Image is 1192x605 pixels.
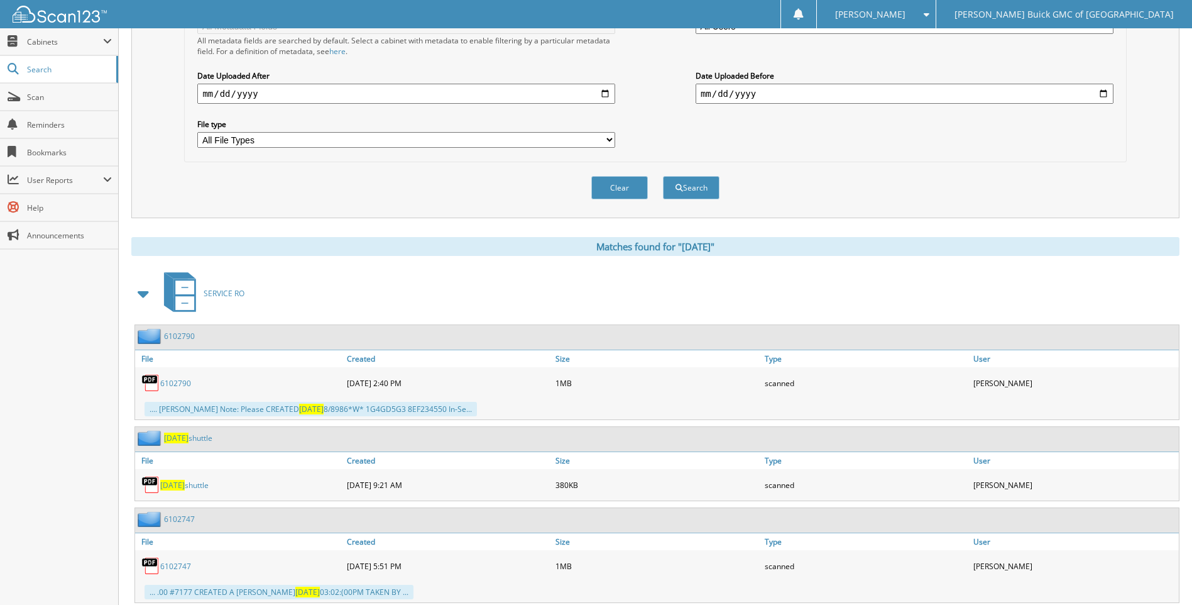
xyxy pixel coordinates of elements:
[141,557,160,575] img: PDF.png
[762,472,970,497] div: scanned
[954,11,1174,18] span: [PERSON_NAME] Buick GMC of [GEOGRAPHIC_DATA]
[164,514,195,525] a: 6102747
[970,370,1179,396] div: [PERSON_NAME]
[591,176,648,199] button: Clear
[27,230,112,241] span: Announcements
[138,430,164,446] img: folder2.png
[696,70,1113,81] label: Date Uploaded Before
[344,350,552,367] a: Created
[141,374,160,392] img: PDF.png
[970,350,1179,367] a: User
[164,433,212,443] a: [DATE]shuttle
[160,480,185,491] span: [DATE]
[329,46,346,57] a: here
[299,404,324,414] span: [DATE]
[197,84,615,104] input: start
[344,533,552,550] a: Created
[27,203,112,213] span: Help
[762,452,970,469] a: Type
[344,370,552,396] div: [DATE] 2:40 PM
[145,585,413,599] div: ... .00 #7177 CREATED A [PERSON_NAME] 03:02:(00PM TAKEN BY ...
[344,472,552,497] div: [DATE] 9:21 AM
[835,11,905,18] span: [PERSON_NAME]
[27,147,112,158] span: Bookmarks
[1129,545,1192,605] iframe: Chat Widget
[344,553,552,579] div: [DATE] 5:51 PM
[552,350,761,367] a: Size
[138,511,164,527] img: folder2.png
[762,350,970,367] a: Type
[970,472,1179,497] div: [PERSON_NAME]
[762,553,970,579] div: scanned
[197,70,615,81] label: Date Uploaded After
[138,328,164,344] img: folder2.png
[204,288,244,299] span: SERVICE RO
[762,370,970,396] div: scanned
[762,533,970,550] a: Type
[27,36,103,47] span: Cabinets
[160,378,191,389] a: 6102790
[145,402,477,416] div: .... [PERSON_NAME] Note: Please CREATED 8/8986*W* 1G4GD5G3 8EF234550 In-Se...
[552,370,761,396] div: 1MB
[552,472,761,497] div: 380KB
[552,553,761,579] div: 1MB
[663,176,719,199] button: Search
[696,84,1113,104] input: end
[552,533,761,550] a: Size
[27,175,103,186] span: User Reports
[131,237,1179,256] div: Matches found for "[DATE]"
[344,452,552,469] a: Created
[164,331,195,341] a: 6102790
[970,533,1179,550] a: User
[141,475,160,494] img: PDF.png
[27,64,110,75] span: Search
[13,6,107,23] img: scan123-logo-white.svg
[160,480,209,491] a: [DATE]shuttle
[156,269,244,318] a: SERVICE RO
[27,92,112,103] span: Scan
[27,119,112,130] span: Reminders
[552,452,761,469] a: Size
[970,452,1179,469] a: User
[197,35,615,57] div: All metadata fields are searched by default. Select a cabinet with metadata to enable filtering b...
[160,561,191,572] a: 6102747
[970,553,1179,579] div: [PERSON_NAME]
[135,452,344,469] a: File
[135,533,344,550] a: File
[295,587,320,597] span: [DATE]
[164,433,189,443] span: [DATE]
[197,119,615,130] label: File type
[135,350,344,367] a: File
